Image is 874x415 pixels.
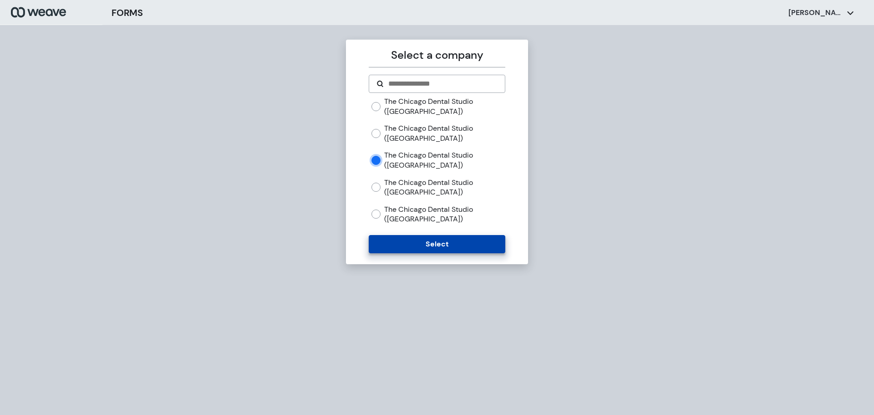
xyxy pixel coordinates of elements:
button: Select [369,235,505,253]
label: The Chicago Dental Studio ([GEOGRAPHIC_DATA]) [384,97,505,116]
label: The Chicago Dental Studio ([GEOGRAPHIC_DATA]) [384,150,505,170]
input: Search [387,78,497,89]
p: [PERSON_NAME] [788,8,843,18]
p: Select a company [369,47,505,63]
label: The Chicago Dental Studio ([GEOGRAPHIC_DATA]) [384,205,505,224]
label: The Chicago Dental Studio ([GEOGRAPHIC_DATA]) [384,178,505,197]
label: The Chicago Dental Studio ([GEOGRAPHIC_DATA]) [384,123,505,143]
h3: FORMS [112,6,143,20]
